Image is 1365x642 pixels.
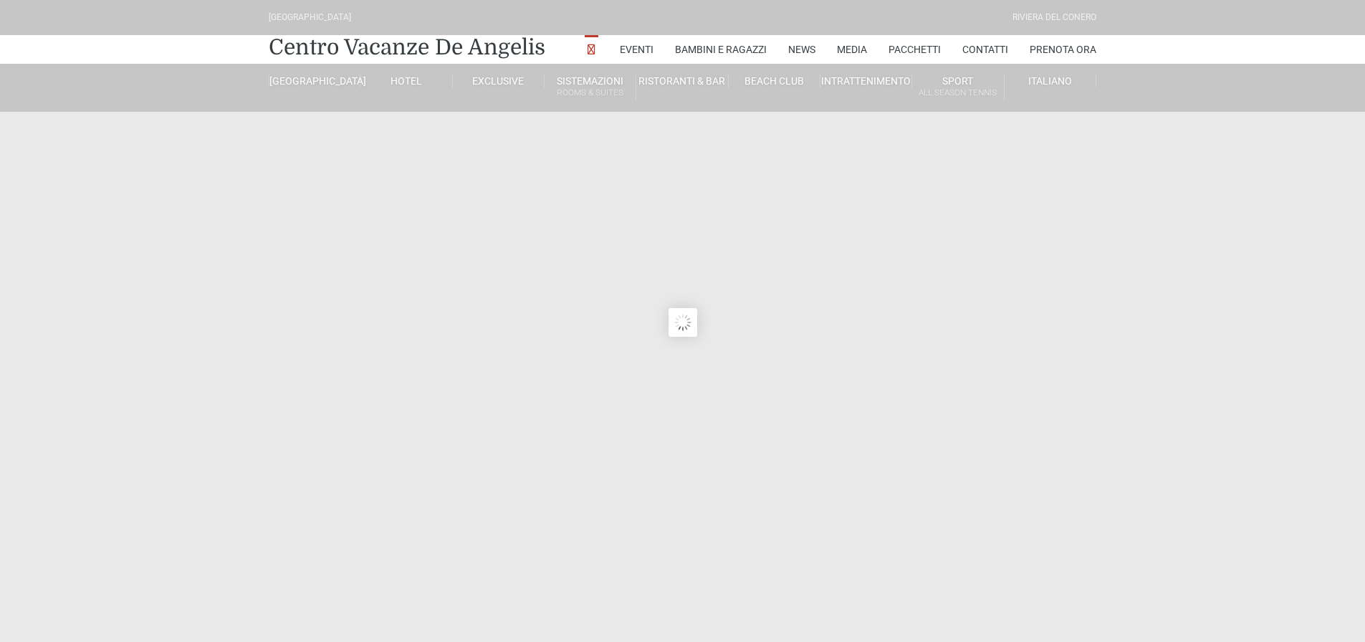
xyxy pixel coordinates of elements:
[453,75,545,87] a: Exclusive
[1030,35,1096,64] a: Prenota Ora
[1012,11,1096,24] div: Riviera Del Conero
[1005,75,1096,87] a: Italiano
[889,35,941,64] a: Pacchetti
[820,75,912,87] a: Intrattenimento
[729,75,820,87] a: Beach Club
[269,33,545,62] a: Centro Vacanze De Angelis
[788,35,815,64] a: News
[545,75,636,101] a: SistemazioniRooms & Suites
[837,35,867,64] a: Media
[636,75,728,87] a: Ristoranti & Bar
[269,75,360,87] a: [GEOGRAPHIC_DATA]
[545,86,636,100] small: Rooms & Suites
[360,75,452,87] a: Hotel
[620,35,653,64] a: Eventi
[269,11,351,24] div: [GEOGRAPHIC_DATA]
[962,35,1008,64] a: Contatti
[1028,75,1072,87] span: Italiano
[912,75,1004,101] a: SportAll Season Tennis
[912,86,1003,100] small: All Season Tennis
[675,35,767,64] a: Bambini e Ragazzi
